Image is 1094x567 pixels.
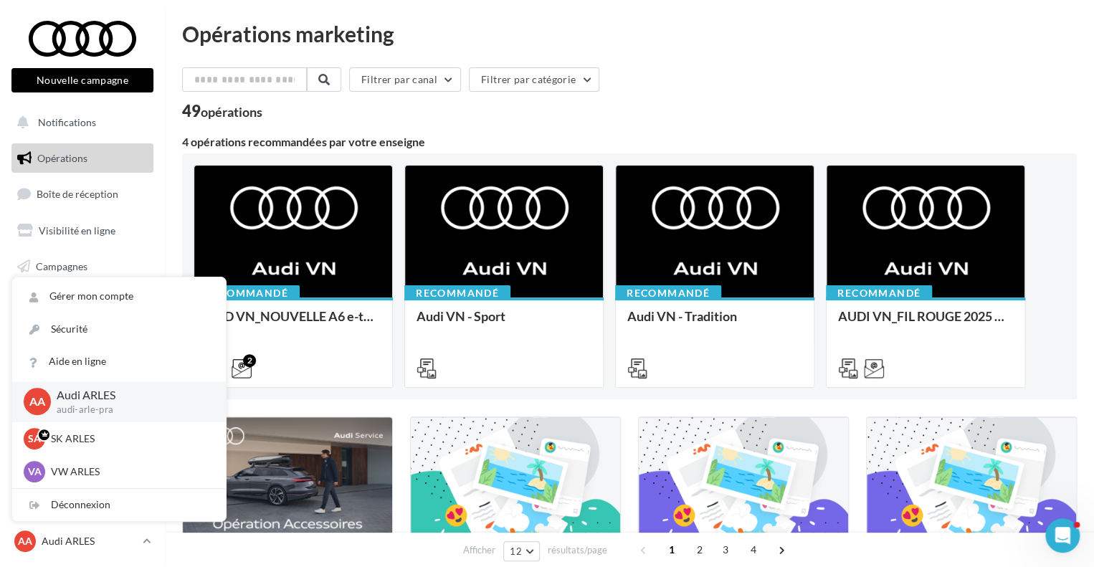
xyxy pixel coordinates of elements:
[838,309,1013,338] div: AUDI VN_FIL ROUGE 2025 - A1, Q2, Q3, Q5 et Q4 e-tron
[9,252,156,282] a: Campagnes
[182,103,262,119] div: 49
[57,387,203,404] p: Audi ARLES
[826,285,932,301] div: Recommandé
[349,67,461,92] button: Filtrer par canal
[503,541,540,561] button: 12
[9,216,156,246] a: Visibilité en ligne
[182,136,1077,148] div: 4 opérations recommandées par votre enseigne
[39,224,115,237] span: Visibilité en ligne
[51,432,209,446] p: SK ARLES
[9,178,156,209] a: Boîte de réception
[9,143,156,173] a: Opérations
[29,394,45,410] span: AA
[9,287,156,317] a: Médiathèque
[12,489,226,521] div: Déconnexion
[510,545,522,557] span: 12
[11,528,153,555] a: AA Audi ARLES
[9,108,151,138] button: Notifications
[206,309,381,338] div: AUD VN_NOUVELLE A6 e-tron
[38,116,96,128] span: Notifications
[660,538,683,561] span: 1
[742,538,765,561] span: 4
[548,543,607,557] span: résultats/page
[627,309,802,338] div: Audi VN - Tradition
[182,23,1077,44] div: Opérations marketing
[688,538,711,561] span: 2
[57,404,203,416] p: audi-arle-pra
[404,285,510,301] div: Recommandé
[12,313,226,346] a: Sécurité
[9,323,156,365] a: AFFICHAGE PRESSE MD
[12,280,226,313] a: Gérer mon compte
[243,354,256,367] div: 2
[201,105,262,118] div: opérations
[463,543,495,557] span: Afficher
[615,285,721,301] div: Recommandé
[194,285,300,301] div: Recommandé
[12,346,226,378] a: Aide en ligne
[714,538,737,561] span: 3
[28,432,41,446] span: SA
[37,152,87,164] span: Opérations
[42,534,137,548] p: Audi ARLES
[469,67,599,92] button: Filtrer par catégorie
[1045,518,1080,553] iframe: Intercom live chat
[417,309,591,338] div: Audi VN - Sport
[28,464,42,479] span: VA
[18,534,32,548] span: AA
[11,68,153,92] button: Nouvelle campagne
[36,259,87,272] span: Campagnes
[51,464,209,479] p: VW ARLES
[37,188,118,200] span: Boîte de réception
